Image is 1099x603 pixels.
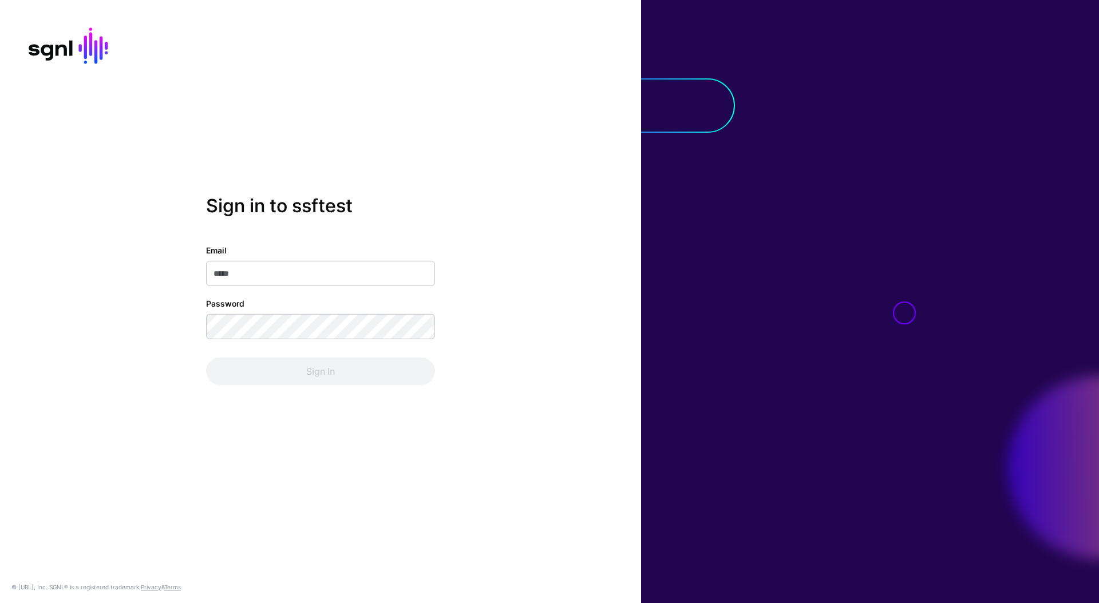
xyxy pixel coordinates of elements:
label: Password [206,297,244,310]
div: © [URL], Inc. SGNL® is a registered trademark. & [11,582,181,592]
label: Email [206,244,227,256]
a: Privacy [141,584,161,590]
h2: Sign in to ssftest [206,195,435,217]
a: Terms [164,584,181,590]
